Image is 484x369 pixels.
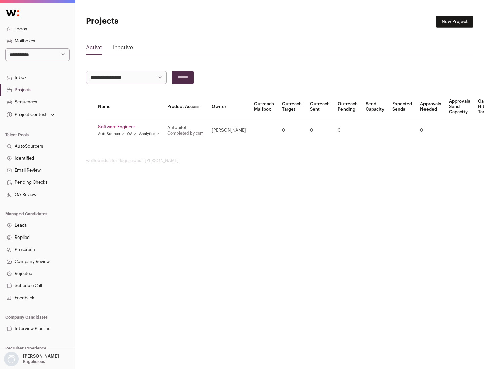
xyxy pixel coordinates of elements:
[334,95,362,119] th: Outreach Pending
[208,119,250,142] td: [PERSON_NAME]
[3,352,61,366] button: Open dropdown
[416,119,445,142] td: 0
[5,110,56,119] button: Open dropdown
[362,95,388,119] th: Send Capacity
[23,359,45,364] p: Bagelicious
[445,95,474,119] th: Approvals Send Capacity
[4,352,19,366] img: nopic.png
[416,95,445,119] th: Approvals Needed
[388,95,416,119] th: Expected Sends
[86,16,215,27] h1: Projects
[113,44,133,54] a: Inactive
[5,112,47,117] div: Project Context
[127,131,136,137] a: QA ↗
[86,44,102,54] a: Active
[278,119,306,142] td: 0
[163,95,208,119] th: Product Access
[3,7,23,20] img: Wellfound
[436,16,473,28] a: New Project
[98,131,124,137] a: AutoSourcer ↗
[208,95,250,119] th: Owner
[98,124,159,130] a: Software Engineer
[139,131,159,137] a: Analytics ↗
[167,125,204,130] div: Autopilot
[23,354,59,359] p: [PERSON_NAME]
[334,119,362,142] td: 0
[86,158,473,163] footer: wellfound:ai for Bagelicious - [PERSON_NAME]
[306,95,334,119] th: Outreach Sent
[167,131,204,135] a: Completed by csm
[278,95,306,119] th: Outreach Target
[306,119,334,142] td: 0
[250,95,278,119] th: Outreach Mailbox
[94,95,163,119] th: Name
